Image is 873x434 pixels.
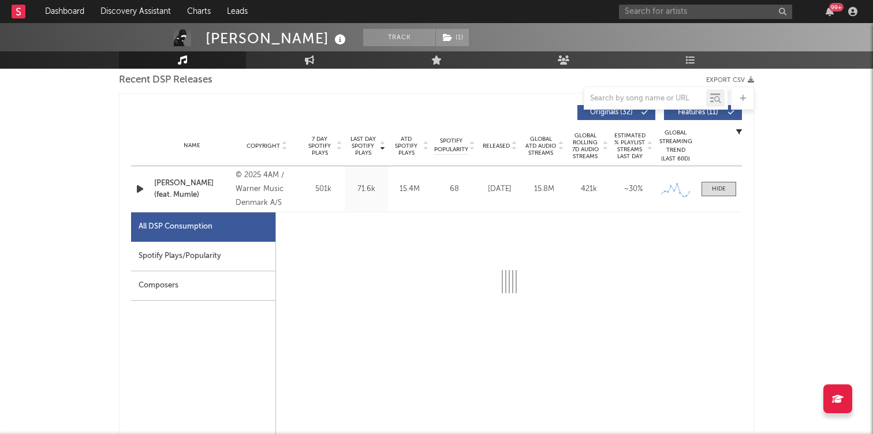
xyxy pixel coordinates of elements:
[154,141,230,150] div: Name
[436,29,469,46] button: (1)
[304,136,335,156] span: 7 Day Spotify Plays
[706,77,754,84] button: Export CSV
[131,271,275,301] div: Composers
[525,136,557,156] span: Global ATD Audio Streams
[154,178,230,200] a: [PERSON_NAME] (feat. Mumle)
[435,29,469,46] span: ( 1 )
[119,73,212,87] span: Recent DSP Releases
[483,143,510,149] span: Released
[434,137,468,154] span: Spotify Popularity
[671,109,725,116] span: Features ( 11 )
[139,220,212,234] div: All DSP Consumption
[569,132,601,160] span: Global Rolling 7D Audio Streams
[829,3,844,12] div: 99 +
[614,184,652,195] div: ~ 30 %
[131,212,275,242] div: All DSP Consumption
[391,136,421,156] span: ATD Spotify Plays
[614,132,646,160] span: Estimated % Playlist Streams Last Day
[236,169,299,210] div: © 2025 4AM / Warner Music Denmark A/S
[434,184,475,195] div: 68
[131,242,275,271] div: Spotify Plays/Popularity
[525,184,564,195] div: 15.8M
[658,129,693,163] div: Global Streaming Trend (Last 60D)
[363,29,435,46] button: Track
[577,105,655,120] button: Originals(32)
[664,105,742,120] button: Features(11)
[348,136,378,156] span: Last Day Spotify Plays
[348,184,385,195] div: 71.6k
[826,7,834,16] button: 99+
[619,5,792,19] input: Search for artists
[569,184,608,195] div: 421k
[247,143,280,149] span: Copyright
[206,29,349,48] div: [PERSON_NAME]
[585,109,638,116] span: Originals ( 32 )
[584,94,706,103] input: Search by song name or URL
[391,184,428,195] div: 15.4M
[480,184,519,195] div: [DATE]
[304,184,342,195] div: 501k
